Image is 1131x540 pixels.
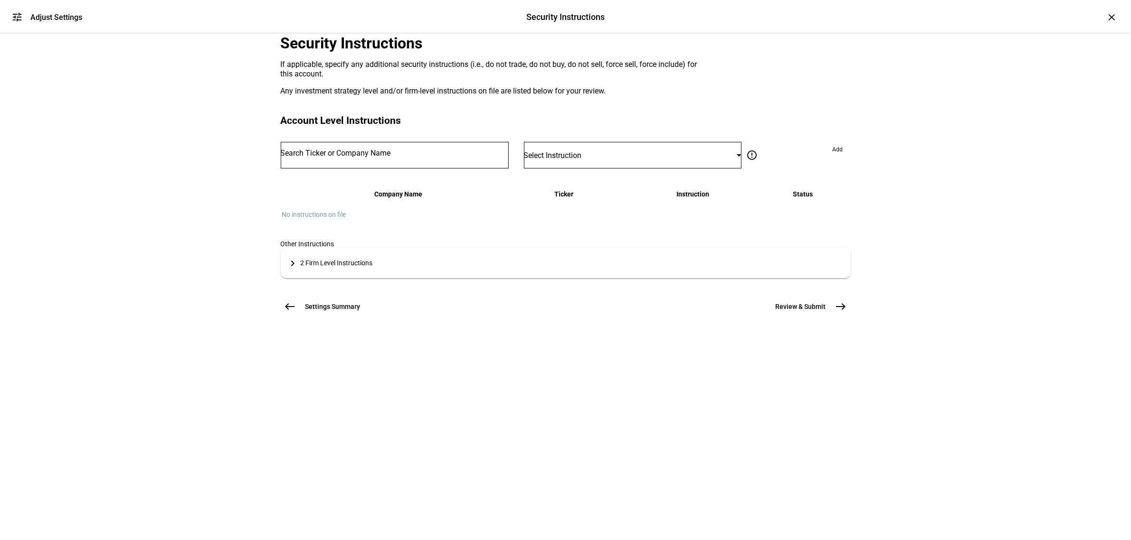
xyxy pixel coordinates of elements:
div: Security Instructions [526,11,605,23]
mat-icon: west [285,301,296,312]
div: Adjust Settings [30,13,82,22]
div: Other Instructions [281,240,851,248]
span: Ticker [554,190,573,198]
span: Select Instruction [524,151,582,160]
span: Review & Submit [776,302,826,311]
button: Review & Submit [764,297,851,316]
input: Number [281,149,509,157]
mat-icon: error_outline [746,149,758,161]
button: Settings Summary [281,297,372,316]
div: If applicable, specify any additional security instructions (i.e., do not trade, do not buy, do n... [281,60,708,79]
mat-icon: east [836,301,847,312]
span: Company Name [374,190,422,198]
mat-icon: tune [11,11,23,23]
div: Any investment strategy level and/or firm-level instructions on file are listed below for your re... [281,86,708,96]
span: Instruction [676,190,709,198]
div: Security Instructions [281,34,708,52]
div: × [1104,9,1120,25]
span: Settings Summary [305,302,361,311]
mat-expansion-panel-header: 2 Firm Level Instructions [281,248,851,278]
span: No instructions on file [282,211,346,218]
mat-icon: keyboard_arrow_right [287,258,299,269]
div: 2 Firm Level Instructions [301,259,373,267]
span: Status [793,190,813,198]
div: Account Level Instructions [281,115,851,127]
